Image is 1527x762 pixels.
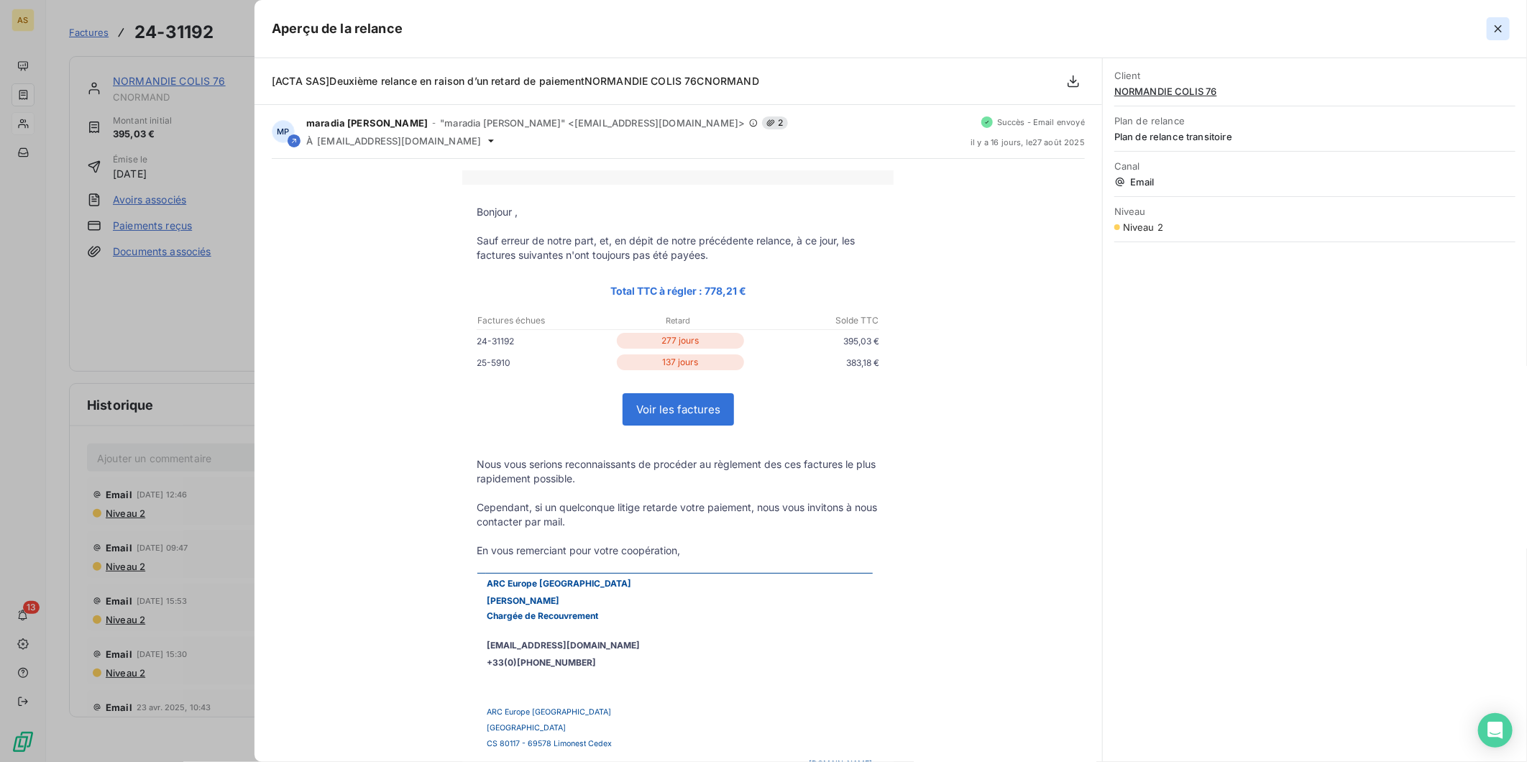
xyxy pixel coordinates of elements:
[1114,160,1515,172] span: Canal
[477,457,879,486] p: Nous vous serions reconnaissants de procéder au règlement des ces factures le plus rapidement pos...
[617,333,744,349] p: 277 jours
[477,234,879,262] p: Sauf erreur de notre part, et, en dépit de notre précédente relance, à ce jour, les factures suiv...
[487,657,596,668] b: +33(0)[PHONE_NUMBER]
[487,595,559,606] b: [PERSON_NAME]
[1114,206,1515,217] span: Niveau
[477,355,613,370] p: 25-5910
[617,354,744,370] p: 137 jours
[487,578,631,589] span: ARC Europe [GEOGRAPHIC_DATA]
[317,135,481,147] span: [EMAIL_ADDRESS][DOMAIN_NAME]
[477,334,613,349] p: 24-31192
[1478,713,1513,748] div: Open Intercom Messenger
[747,355,880,370] p: 383,18 €
[1114,176,1515,188] span: Email
[623,394,733,425] a: Voir les factures
[477,205,879,219] p: Bonjour ,
[747,334,880,349] p: 395,03 €
[1114,115,1515,127] span: Plan de relance
[762,116,787,129] span: 2
[997,118,1085,127] span: Succès - Email envoyé
[272,19,403,39] h5: Aperçu de la relance
[1123,221,1163,233] span: Niveau 2
[272,75,759,87] span: [ACTA SAS]Deuxième relance en raison d’un retard de paiementNORMANDIE COLIS 76CNORMAND
[440,117,745,129] span: "maradia [PERSON_NAME]" <[EMAIL_ADDRESS][DOMAIN_NAME]>
[477,543,879,558] p: En vous remerciant pour votre coopération,
[487,610,598,621] span: Chargée de Recouvrement
[487,640,640,651] b: [EMAIL_ADDRESS][DOMAIN_NAME]
[1114,86,1515,97] span: NORMANDIE COLIS 76
[487,707,612,748] span: ARC Europe [GEOGRAPHIC_DATA] [GEOGRAPHIC_DATA] CS 80117 - 69578 Limonest Cedex
[746,314,879,327] p: Solde TTC
[612,314,745,327] p: Retard
[477,314,610,327] p: Factures échues
[306,135,313,147] span: À
[477,500,879,529] p: Cependant, si un quelconque litige retarde votre paiement, nous vous invitons à nous contacter pa...
[306,117,428,129] span: maradia [PERSON_NAME]
[272,120,295,143] div: MP
[432,119,436,127] span: -
[477,283,879,299] p: Total TTC à régler : 778,21 €
[1114,70,1515,81] span: Client
[1114,131,1515,142] span: Plan de relance transitoire
[971,138,1085,147] span: il y a 16 jours , le 27 août 2025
